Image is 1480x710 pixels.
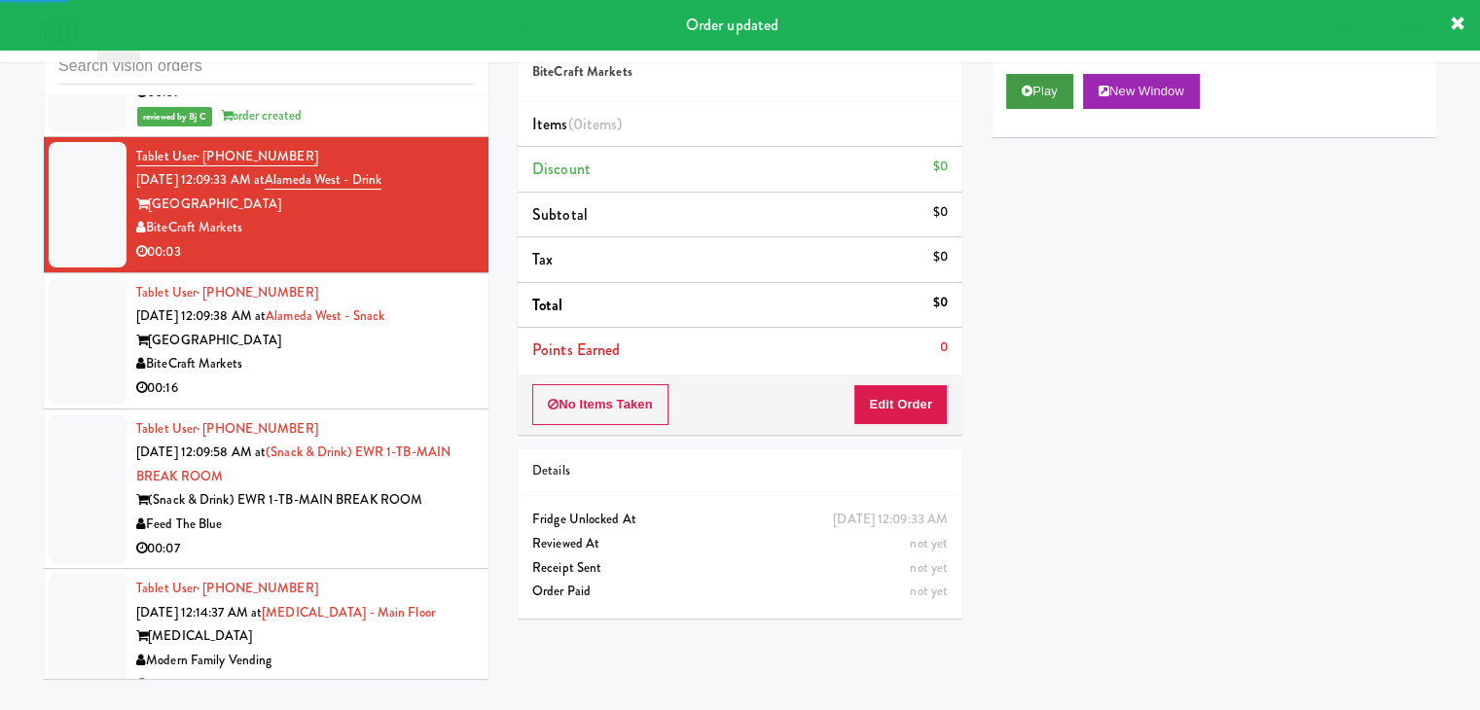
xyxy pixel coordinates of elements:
[265,170,381,190] a: Alameda West - Drink
[532,384,668,425] button: No Items Taken
[137,107,212,126] span: reviewed by Bj C
[58,49,474,85] input: Search vision orders
[933,291,948,315] div: $0
[136,193,474,217] div: [GEOGRAPHIC_DATA]
[136,624,474,649] div: [MEDICAL_DATA]
[266,306,384,325] a: Alameda West - Snack
[136,329,474,353] div: [GEOGRAPHIC_DATA]
[532,203,588,226] span: Subtotal
[532,556,948,581] div: Receipt Sent
[136,649,474,673] div: Modern Family Vending
[1083,74,1200,109] button: New Window
[136,306,266,325] span: [DATE] 12:09:38 AM at
[933,245,948,269] div: $0
[136,376,474,401] div: 00:16
[136,443,451,485] a: (Snack & Drink) EWR 1-TB-MAIN BREAK ROOM
[686,14,778,36] span: Order updated
[136,579,318,597] a: Tablet User· [PHONE_NUMBER]
[136,352,474,376] div: BiteCraft Markets
[933,200,948,225] div: $0
[910,558,948,577] span: not yet
[44,569,488,705] li: Tablet User· [PHONE_NUMBER][DATE] 12:14:37 AM at[MEDICAL_DATA] - Main Floor[MEDICAL_DATA]Modern F...
[583,113,618,135] ng-pluralize: items
[532,508,948,532] div: Fridge Unlocked At
[532,65,948,80] h5: BiteCraft Markets
[532,338,620,361] span: Points Earned
[136,673,474,697] div: 00:12
[532,294,563,316] span: Total
[853,384,948,425] button: Edit Order
[568,113,623,135] span: (0 )
[1006,74,1073,109] button: Play
[136,240,474,265] div: 00:03
[833,508,948,532] div: [DATE] 12:09:33 AM
[136,216,474,240] div: BiteCraft Markets
[44,409,488,570] li: Tablet User· [PHONE_NUMBER][DATE] 12:09:58 AM at(Snack & Drink) EWR 1-TB-MAIN BREAK ROOM(Snack & ...
[910,534,948,552] span: not yet
[197,419,318,438] span: · [PHONE_NUMBER]
[532,158,591,180] span: Discount
[136,537,474,561] div: 00:07
[197,147,318,165] span: · [PHONE_NUMBER]
[136,170,265,189] span: [DATE] 12:09:33 AM at
[532,532,948,556] div: Reviewed At
[532,248,553,270] span: Tax
[136,443,266,461] span: [DATE] 12:09:58 AM at
[933,155,948,179] div: $0
[44,137,488,273] li: Tablet User· [PHONE_NUMBER][DATE] 12:09:33 AM atAlameda West - Drink[GEOGRAPHIC_DATA]BiteCraft Ma...
[136,603,262,621] span: [DATE] 12:14:37 AM at
[940,336,948,360] div: 0
[136,283,318,302] a: Tablet User· [PHONE_NUMBER]
[532,113,622,135] span: Items
[197,579,318,597] span: · [PHONE_NUMBER]
[262,603,435,621] a: [MEDICAL_DATA] - Main Floor
[910,582,948,600] span: not yet
[532,459,948,483] div: Details
[136,419,318,438] a: Tablet User· [PHONE_NUMBER]
[532,580,948,604] div: Order Paid
[136,488,474,513] div: (Snack & Drink) EWR 1-TB-MAIN BREAK ROOM
[221,106,302,124] span: order created
[136,513,474,537] div: Feed The Blue
[197,283,318,302] span: · [PHONE_NUMBER]
[44,273,488,409] li: Tablet User· [PHONE_NUMBER][DATE] 12:09:38 AM atAlameda West - Snack[GEOGRAPHIC_DATA]BiteCraft Ma...
[136,147,318,166] a: Tablet User· [PHONE_NUMBER]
